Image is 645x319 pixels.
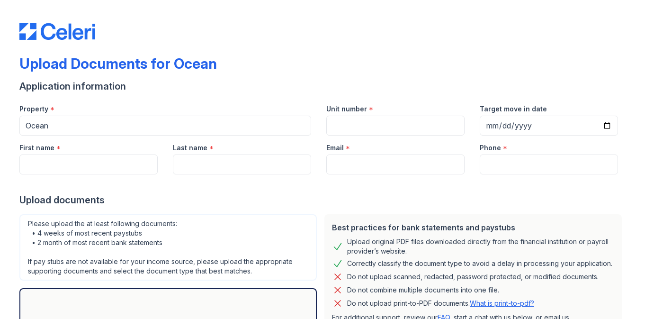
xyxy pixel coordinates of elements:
div: Do not upload scanned, redacted, password protected, or modified documents. [347,271,599,283]
label: Property [19,104,48,114]
div: Upload Documents for Ocean [19,55,217,72]
img: CE_Logo_Blue-a8612792a0a2168367f1c8372b55b34899dd931a85d93a1a3d3e32e68fde9ad4.png [19,23,95,40]
p: Do not upload print-to-PDF documents. [347,299,534,308]
label: Email [326,143,344,153]
div: Application information [19,80,626,93]
div: Upload documents [19,193,626,207]
label: Unit number [326,104,367,114]
label: Target move in date [480,104,547,114]
div: Upload original PDF files downloaded directly from the financial institution or payroll provider’... [347,237,614,256]
label: Phone [480,143,501,153]
a: What is print-to-pdf? [470,299,534,307]
div: Best practices for bank statements and paystubs [332,222,614,233]
label: First name [19,143,54,153]
label: Last name [173,143,207,153]
div: Correctly classify the document type to avoid a delay in processing your application. [347,258,612,269]
div: Please upload the at least following documents: • 4 weeks of most recent paystubs • 2 month of mo... [19,214,317,281]
div: Do not combine multiple documents into one file. [347,284,499,296]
